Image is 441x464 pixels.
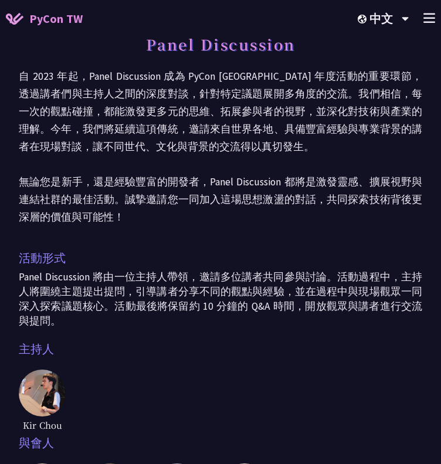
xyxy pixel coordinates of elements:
h1: Panel Discussion [146,23,296,65]
a: PyCon TW [6,4,83,33]
span: PyCon TW [29,10,83,28]
span: 主持人 [19,340,422,358]
img: Kir Chou [19,370,66,416]
p: 自 2023 年起，Panel Discussion 成為 PyCon [GEOGRAPHIC_DATA] 年度活動的重要環節，透過講者們與主持人之間的深度對談，針對特定議題展開多角度的交流。我... [19,67,422,226]
img: Home icon of PyCon TW 2025 [6,13,23,25]
p: Panel Discussion 將由一位主持人帶領，邀請多位講者共同參與討論。活動過程中，主持人將圍繞主題提出提問，引導講者分享不同的觀點與經驗，並在過程中與現場觀眾一同深入探索議題核心。活動... [19,270,422,328]
span: 與會人 [19,434,422,452]
span: 活動形式 [19,249,422,267]
span: Kir Chou [19,416,66,434]
img: Locale Icon [358,15,369,23]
